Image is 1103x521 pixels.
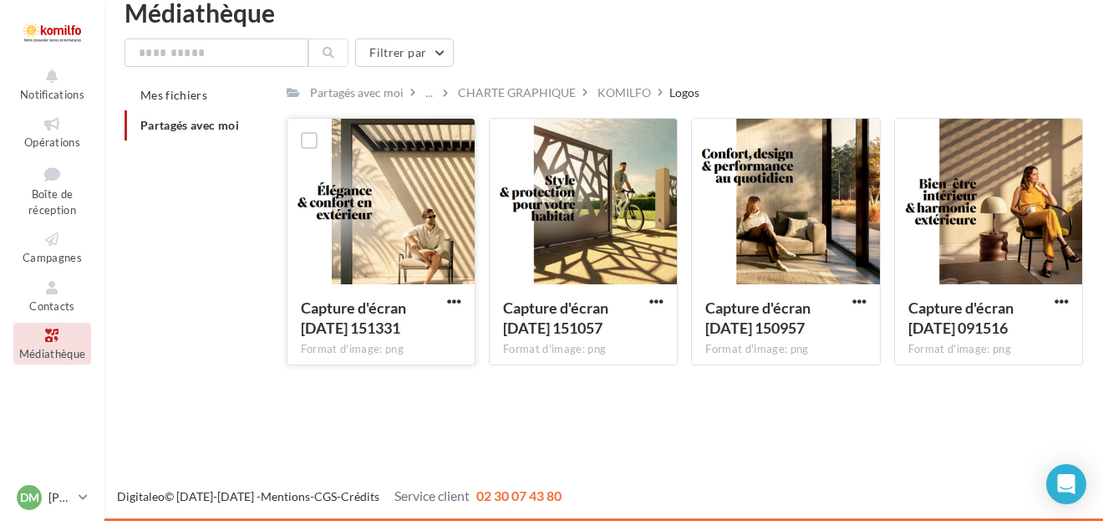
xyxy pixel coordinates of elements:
[908,342,1069,357] div: Format d'image: png
[140,88,207,102] span: Mes fichiers
[669,84,699,101] div: Logos
[476,488,562,503] span: 02 30 07 43 80
[117,489,165,503] a: Digitaleo
[20,88,84,101] span: Notifications
[503,342,663,357] div: Format d'image: png
[48,489,72,506] p: [PERSON_NAME]
[140,118,239,132] span: Partagés avec moi
[24,135,80,149] span: Opérations
[705,299,811,337] span: Capture d'écran 2025-05-26 150957
[28,187,76,217] span: Boîte de réception
[503,299,608,337] span: Capture d'écran 2025-05-26 151057
[1046,464,1086,504] div: Open Intercom Messenger
[908,299,1014,337] span: Capture d'écran 2025-05-26 091516
[314,489,337,503] a: CGS
[301,299,406,337] span: Capture d'écran 2025-05-26 151331
[310,84,404,101] div: Partagés avec moi
[394,488,470,503] span: Service client
[355,38,454,67] button: Filtrer par
[13,227,91,268] a: Campagnes
[341,489,379,503] a: Crédits
[13,482,91,513] a: DM [PERSON_NAME]
[13,111,91,152] a: Opérations
[23,251,82,264] span: Campagnes
[705,342,866,357] div: Format d'image: png
[19,347,86,360] span: Médiathèque
[29,299,75,313] span: Contacts
[422,81,436,105] div: ...
[13,160,91,221] a: Boîte de réception
[117,489,562,503] span: © [DATE]-[DATE] - - -
[261,489,310,503] a: Mentions
[20,489,39,506] span: DM
[597,84,651,101] div: KOMILFO
[13,64,91,105] button: Notifications
[13,275,91,316] a: Contacts
[13,323,91,364] a: Médiathèque
[301,342,461,357] div: Format d'image: png
[458,84,576,101] div: CHARTE GRAPHIQUE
